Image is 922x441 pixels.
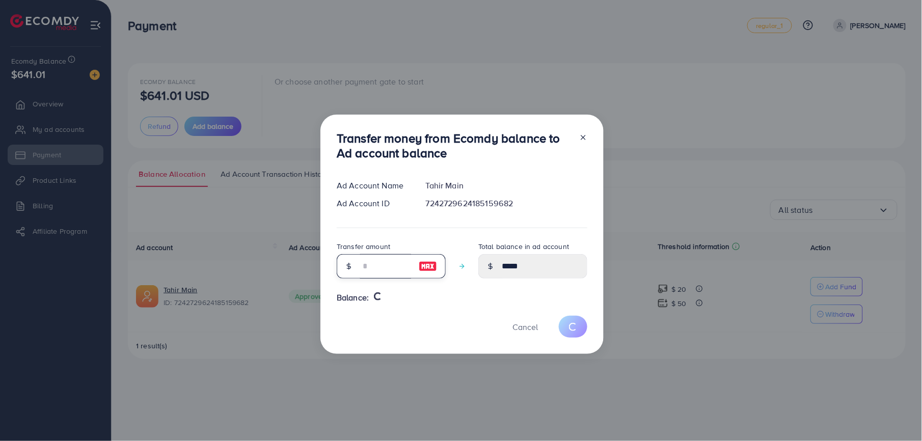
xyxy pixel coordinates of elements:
[337,241,390,252] label: Transfer amount
[329,198,418,209] div: Ad Account ID
[337,131,571,160] h3: Transfer money from Ecomdy balance to Ad account balance
[419,260,437,272] img: image
[500,316,551,338] button: Cancel
[329,180,418,191] div: Ad Account Name
[478,241,569,252] label: Total balance in ad account
[418,180,595,191] div: Tahir Main
[337,292,369,304] span: Balance:
[512,321,538,333] span: Cancel
[418,198,595,209] div: 7242729624185159682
